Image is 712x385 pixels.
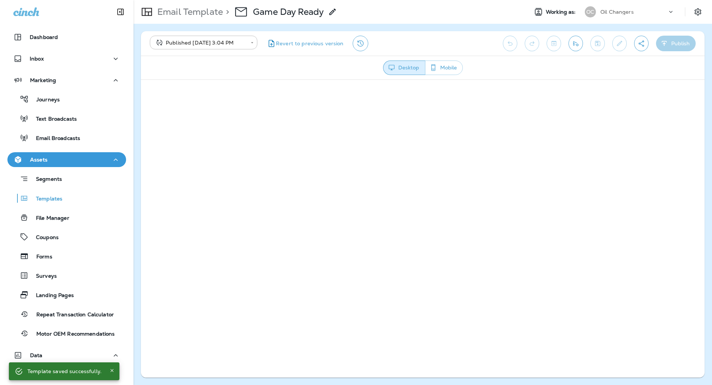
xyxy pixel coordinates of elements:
[7,268,126,283] button: Surveys
[276,40,344,47] span: Revert to previous version
[600,9,634,15] p: Oil Changers
[634,36,649,51] button: Create a Shareable Preview Link
[223,6,229,17] p: >
[7,171,126,187] button: Segments
[30,77,56,83] p: Marketing
[154,6,223,17] p: Email Template
[29,273,57,280] p: Surveys
[29,292,74,299] p: Landing Pages
[30,157,47,163] p: Assets
[585,6,596,17] div: OC
[29,176,62,183] p: Segments
[29,196,62,203] p: Templates
[29,116,77,123] p: Text Broadcasts
[7,51,126,66] button: Inbox
[7,190,126,206] button: Templates
[546,9,577,15] span: Working as:
[110,4,131,19] button: Collapse Sidebar
[7,91,126,107] button: Journeys
[30,34,58,40] p: Dashboard
[353,36,368,51] button: View Changelog
[7,326,126,341] button: Motor OEM Recommendations
[383,61,425,75] button: Desktop
[29,254,52,261] p: Forms
[7,130,126,146] button: Email Broadcasts
[7,306,126,322] button: Repeat Transaction Calculator
[7,287,126,303] button: Landing Pages
[29,135,80,142] p: Email Broadcasts
[7,248,126,264] button: Forms
[253,6,324,17] p: Game Day Ready
[568,36,583,51] button: Send test email
[7,73,126,88] button: Marketing
[30,56,44,62] p: Inbox
[7,366,126,382] button: Analytics
[7,348,126,363] button: Data
[29,331,115,338] p: Motor OEM Recommendations
[691,5,705,19] button: Settings
[263,36,347,51] button: Revert to previous version
[7,210,126,225] button: File Manager
[7,152,126,167] button: Assets
[30,352,43,358] p: Data
[29,215,69,222] p: File Manager
[7,111,126,126] button: Text Broadcasts
[27,365,102,378] div: Template saved successfully.
[29,311,114,319] p: Repeat Transaction Calculator
[29,97,60,104] p: Journeys
[7,30,126,45] button: Dashboard
[29,234,59,241] p: Coupons
[425,61,463,75] button: Mobile
[108,366,116,375] button: Close
[7,229,126,245] button: Coupons
[155,39,245,46] div: Published [DATE] 3:04 PM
